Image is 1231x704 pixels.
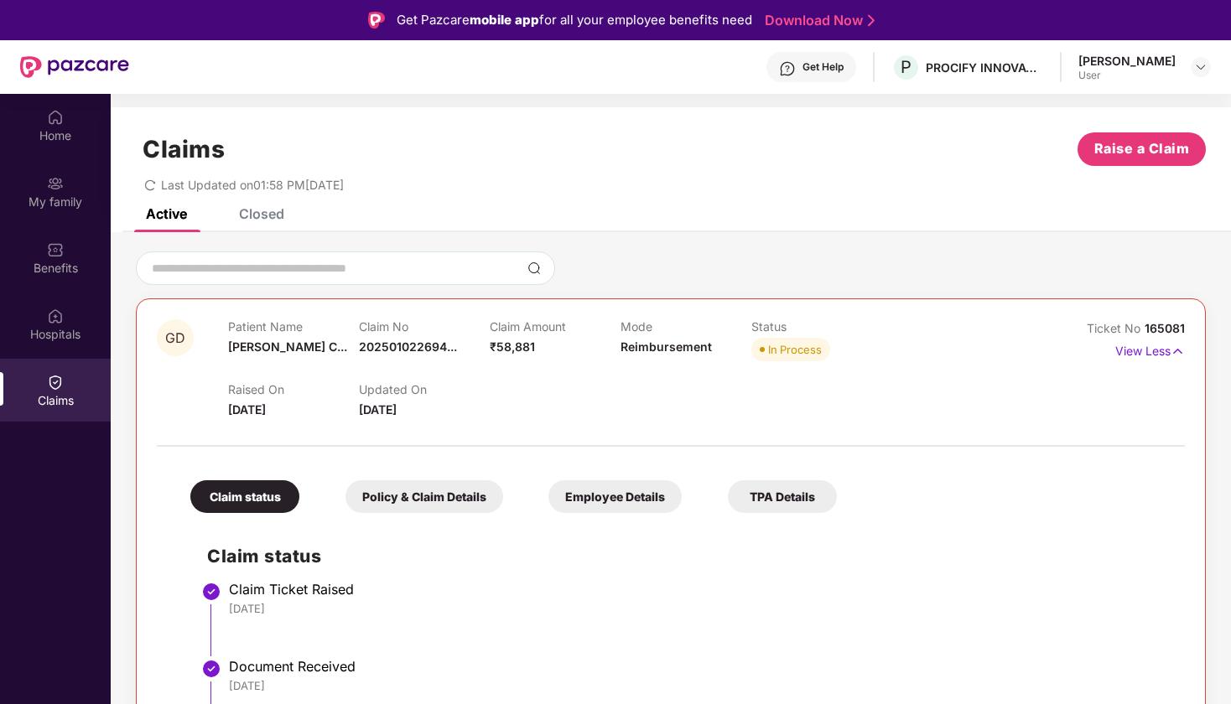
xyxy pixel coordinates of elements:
[359,339,457,354] span: 202501022694...
[1078,69,1176,82] div: User
[768,341,822,358] div: In Process
[359,382,490,396] p: Updated On
[229,678,1168,693] div: [DATE]
[397,10,752,30] div: Get Pazcare for all your employee benefits need
[765,12,870,29] a: Download Now
[345,480,503,513] div: Policy & Claim Details
[228,402,266,417] span: [DATE]
[368,12,385,28] img: Logo
[1078,53,1176,69] div: [PERSON_NAME]
[1094,138,1190,159] span: Raise a Claim
[359,319,490,334] p: Claim No
[229,581,1168,598] div: Claim Ticket Raised
[228,339,347,354] span: [PERSON_NAME] C...
[779,60,796,77] img: svg+xml;base64,PHN2ZyBpZD0iSGVscC0zMngzMiIgeG1sbnM9Imh0dHA6Ly93d3cudzMub3JnLzIwMDAvc3ZnIiB3aWR0aD...
[144,178,156,192] span: redo
[926,60,1043,75] div: PROCIFY INNOVATIONS PRIVATE LIMITED
[229,601,1168,616] div: [DATE]
[239,205,284,222] div: Closed
[621,339,712,354] span: Reimbursement
[201,659,221,679] img: svg+xml;base64,PHN2ZyBpZD0iU3RlcC1Eb25lLTMyeDMyIiB4bWxucz0iaHR0cDovL3d3dy53My5vcmcvMjAwMC9zdmciIH...
[47,175,64,192] img: svg+xml;base64,PHN2ZyB3aWR0aD0iMjAiIGhlaWdodD0iMjAiIHZpZXdCb3g9IjAgMCAyMCAyMCIgZmlsbD0ibm9uZSIgeG...
[868,12,875,29] img: Stroke
[229,658,1168,675] div: Document Received
[190,480,299,513] div: Claim status
[47,308,64,324] img: svg+xml;base64,PHN2ZyBpZD0iSG9zcGl0YWxzIiB4bWxucz0iaHR0cDovL3d3dy53My5vcmcvMjAwMC9zdmciIHdpZHRoPS...
[47,241,64,258] img: svg+xml;base64,PHN2ZyBpZD0iQmVuZWZpdHMiIHhtbG5zPSJodHRwOi8vd3d3LnczLm9yZy8yMDAwL3N2ZyIgd2lkdGg9Ij...
[548,480,682,513] div: Employee Details
[728,480,837,513] div: TPA Details
[201,582,221,602] img: svg+xml;base64,PHN2ZyBpZD0iU3RlcC1Eb25lLTMyeDMyIiB4bWxucz0iaHR0cDovL3d3dy53My5vcmcvMjAwMC9zdmciIH...
[751,319,882,334] p: Status
[20,56,129,78] img: New Pazcare Logo
[802,60,844,74] div: Get Help
[901,57,912,77] span: P
[143,135,225,163] h1: Claims
[527,261,541,275] img: svg+xml;base64,PHN2ZyBpZD0iU2VhcmNoLTMyeDMyIiB4bWxucz0iaHR0cDovL3d3dy53My5vcmcvMjAwMC9zdmciIHdpZH...
[621,319,751,334] p: Mode
[228,319,359,334] p: Patient Name
[207,542,1168,570] h2: Claim status
[1115,338,1185,360] p: View Less
[1194,60,1208,74] img: svg+xml;base64,PHN2ZyBpZD0iRHJvcGRvd24tMzJ4MzIiIHhtbG5zPSJodHRwOi8vd3d3LnczLm9yZy8yMDAwL3N2ZyIgd2...
[470,12,539,28] strong: mobile app
[228,382,359,396] p: Raised On
[1078,132,1206,166] button: Raise a Claim
[490,339,535,354] span: ₹58,881
[146,205,187,222] div: Active
[47,374,64,391] img: svg+xml;base64,PHN2ZyBpZD0iQ2xhaW0iIHhtbG5zPSJodHRwOi8vd3d3LnczLm9yZy8yMDAwL3N2ZyIgd2lkdGg9IjIwIi...
[1145,321,1185,335] span: 165081
[1171,342,1185,360] img: svg+xml;base64,PHN2ZyB4bWxucz0iaHR0cDovL3d3dy53My5vcmcvMjAwMC9zdmciIHdpZHRoPSIxNyIgaGVpZ2h0PSIxNy...
[165,331,185,345] span: GD
[1087,321,1145,335] span: Ticket No
[47,109,64,126] img: svg+xml;base64,PHN2ZyBpZD0iSG9tZSIgeG1sbnM9Imh0dHA6Ly93d3cudzMub3JnLzIwMDAvc3ZnIiB3aWR0aD0iMjAiIG...
[161,178,344,192] span: Last Updated on 01:58 PM[DATE]
[490,319,621,334] p: Claim Amount
[359,402,397,417] span: [DATE]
